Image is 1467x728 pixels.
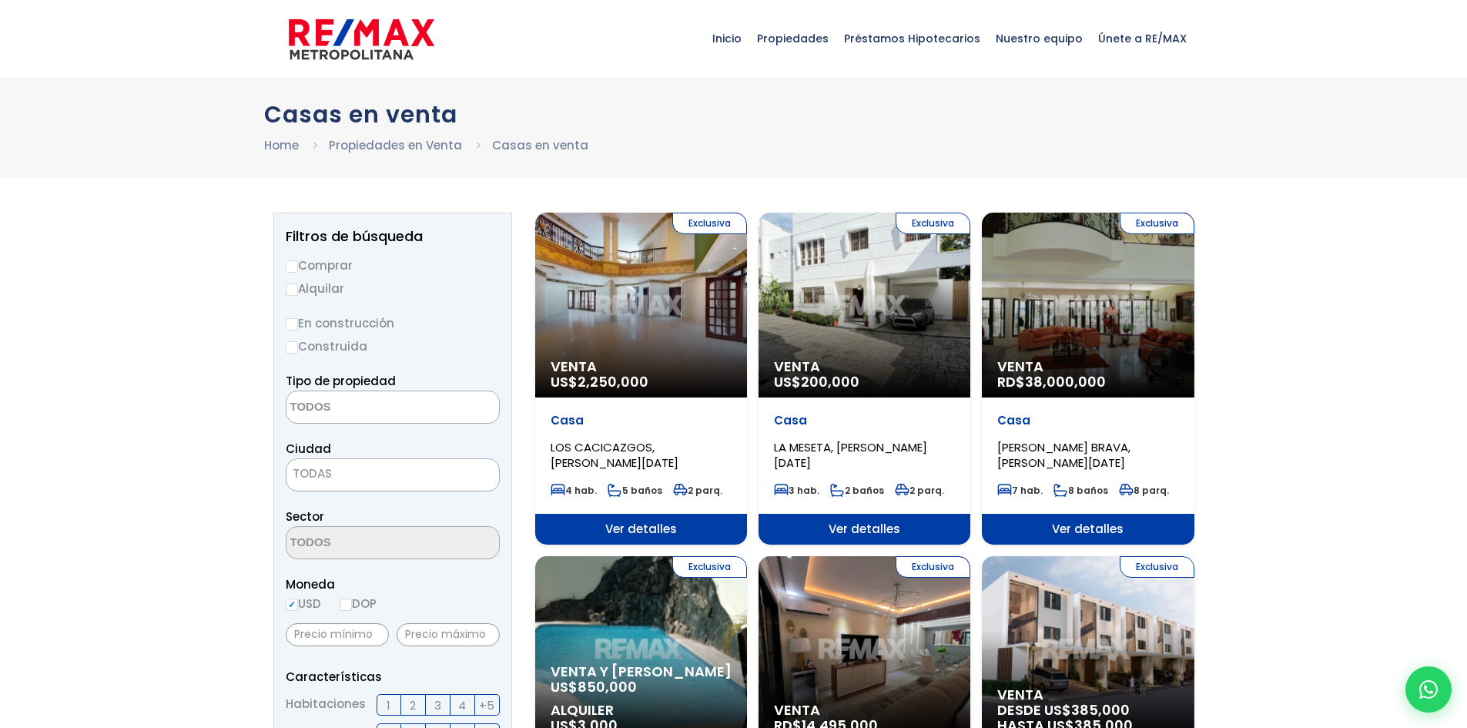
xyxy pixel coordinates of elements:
a: Exclusiva Venta RD$38,000,000 Casa [PERSON_NAME] BRAVA, [PERSON_NAME][DATE] 7 hab. 8 baños 8 parq... [982,213,1194,545]
span: 850,000 [578,677,637,696]
span: Venta [997,359,1178,374]
span: Ver detalles [535,514,747,545]
span: Ver detalles [982,514,1194,545]
span: TODAS [293,465,332,481]
span: 7 hab. [997,484,1043,497]
span: Sector [286,508,324,525]
span: 2,250,000 [578,372,648,391]
span: 200,000 [801,372,859,391]
input: Construida [286,341,298,354]
input: Precio máximo [397,623,500,646]
span: 3 hab. [774,484,819,497]
span: 4 [458,696,466,715]
span: Exclusiva [672,213,747,234]
span: Ciudad [286,441,331,457]
span: US$ [774,372,859,391]
span: Venta [774,359,955,374]
span: Préstamos Hipotecarios [836,15,988,62]
li: Casas en venta [492,136,588,155]
span: 2 [410,696,416,715]
input: Comprar [286,260,298,273]
span: Únete a RE/MAX [1090,15,1194,62]
p: Características [286,667,500,686]
span: Venta [774,703,955,718]
span: RD$ [997,372,1106,391]
span: Venta [551,359,732,374]
span: Moneda [286,575,500,594]
span: 38,000,000 [1025,372,1106,391]
input: DOP [340,599,352,611]
p: Casa [997,413,1178,428]
input: Precio mínimo [286,623,389,646]
span: Venta [997,687,1178,703]
span: 1 [387,696,390,715]
a: Home [264,137,299,153]
span: 5 baños [608,484,662,497]
span: Inicio [705,15,749,62]
span: Venta y [PERSON_NAME] [551,664,732,679]
img: remax-metropolitana-logo [289,16,434,62]
span: 2 baños [830,484,884,497]
span: 3 [434,696,441,715]
span: [PERSON_NAME] BRAVA, [PERSON_NAME][DATE] [997,439,1130,471]
span: 2 parq. [673,484,722,497]
span: LA MESETA, [PERSON_NAME][DATE] [774,439,927,471]
label: Construida [286,337,500,356]
h2: Filtros de búsqueda [286,229,500,244]
p: Casa [551,413,732,428]
a: Propiedades en Venta [329,137,462,153]
textarea: Search [286,391,436,424]
span: Exclusiva [1120,213,1194,234]
label: USD [286,594,321,613]
span: Exclusiva [896,213,970,234]
span: Ver detalles [759,514,970,545]
span: Propiedades [749,15,836,62]
p: Casa [774,413,955,428]
span: Exclusiva [896,556,970,578]
input: Alquilar [286,283,298,296]
span: 8 parq. [1119,484,1169,497]
h1: Casas en venta [264,101,1204,128]
label: DOP [340,594,377,613]
span: TODAS [286,458,500,491]
span: TODAS [286,463,499,485]
span: Habitaciones [286,694,366,716]
span: US$ [551,372,648,391]
a: Exclusiva Venta US$2,250,000 Casa LOS CACICAZGOS, [PERSON_NAME][DATE] 4 hab. 5 baños 2 parq. Ver ... [535,213,747,545]
span: +5 [479,696,494,715]
span: Tipo de propiedad [286,373,396,389]
span: Alquiler [551,703,732,718]
span: LOS CACICAZGOS, [PERSON_NAME][DATE] [551,439,678,471]
span: 2 parq. [895,484,944,497]
input: En construcción [286,318,298,330]
span: 385,000 [1071,700,1130,720]
span: US$ [551,677,637,696]
textarea: Search [286,527,436,560]
span: Exclusiva [1120,556,1194,578]
a: Exclusiva Venta US$200,000 Casa LA MESETA, [PERSON_NAME][DATE] 3 hab. 2 baños 2 parq. Ver detalles [759,213,970,545]
span: Exclusiva [672,556,747,578]
span: 4 hab. [551,484,597,497]
span: Nuestro equipo [988,15,1090,62]
span: 8 baños [1053,484,1108,497]
label: En construcción [286,314,500,333]
label: Alquilar [286,279,500,298]
input: USD [286,599,298,611]
label: Comprar [286,256,500,275]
